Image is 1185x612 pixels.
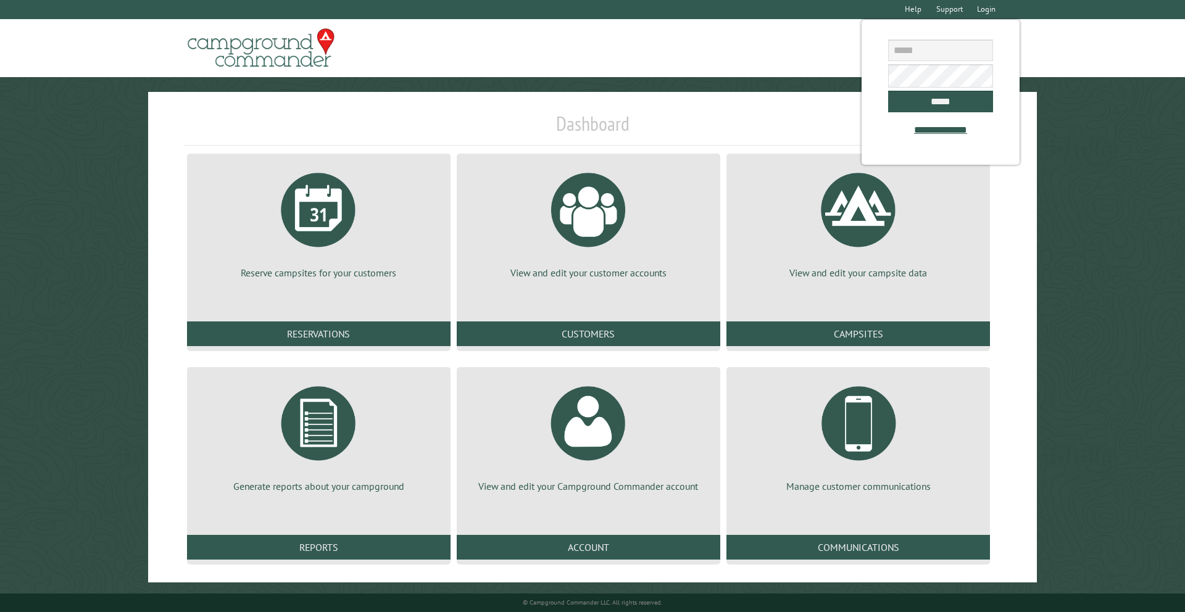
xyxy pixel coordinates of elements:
a: Reservations [187,321,451,346]
a: View and edit your Campground Commander account [472,377,705,493]
a: Account [457,535,720,560]
p: View and edit your customer accounts [472,266,705,279]
p: View and edit your campsite data [741,266,975,279]
a: Campsites [726,321,990,346]
a: Communications [726,535,990,560]
h1: Dashboard [184,112,1002,146]
a: Generate reports about your campground [202,377,436,493]
a: View and edit your customer accounts [472,163,705,279]
a: Manage customer communications [741,377,975,493]
img: Campground Commander [184,24,338,72]
a: Reserve campsites for your customers [202,163,436,279]
a: View and edit your campsite data [741,163,975,279]
small: © Campground Commander LLC. All rights reserved. [523,598,662,606]
a: Reports [187,535,451,560]
a: Customers [457,321,720,346]
p: Generate reports about your campground [202,479,436,493]
p: View and edit your Campground Commander account [472,479,705,493]
p: Manage customer communications [741,479,975,493]
p: Reserve campsites for your customers [202,266,436,279]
